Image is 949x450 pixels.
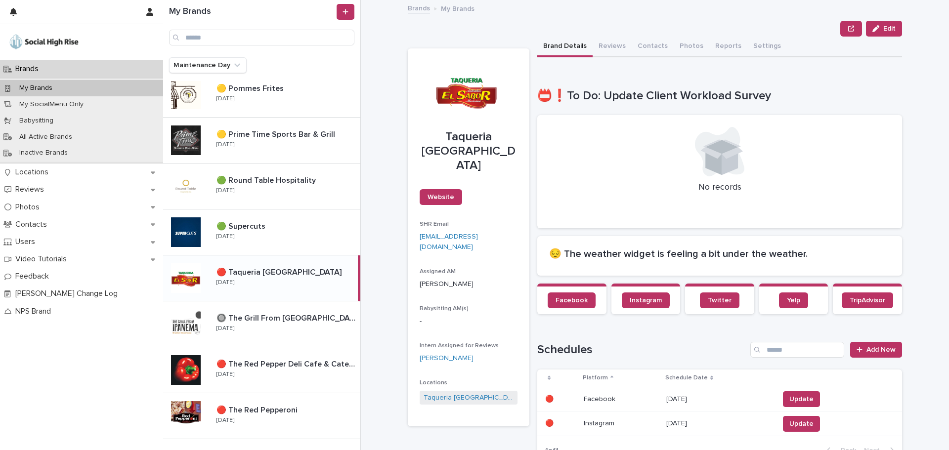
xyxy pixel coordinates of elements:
a: 🔘 The Grill From [GEOGRAPHIC_DATA]🔘 The Grill From [GEOGRAPHIC_DATA] [DATE] [163,301,360,347]
img: o5DnuTxEQV6sW9jFYBBf [8,32,80,52]
p: My SocialMenu Only [11,100,91,109]
a: Facebook [548,292,596,308]
p: [PERSON_NAME] Change Log [11,289,126,298]
button: Settings [747,37,787,57]
span: Website [428,194,454,201]
button: Photos [674,37,709,57]
span: Yelp [787,297,800,304]
p: 🔴 [545,393,556,404]
p: Instagram [584,417,616,428]
a: [EMAIL_ADDRESS][DOMAIN_NAME] [420,233,478,250]
a: Taqueria [GEOGRAPHIC_DATA] [424,393,514,403]
p: Reviews [11,185,52,194]
span: Babysitting AM(s) [420,306,469,312]
a: Yelp [779,292,808,308]
p: - [420,316,518,327]
span: SHR Email [420,221,449,227]
span: Update [789,394,814,404]
a: Instagram [622,292,670,308]
p: 🟢 Round Table Hospitality [216,174,318,185]
a: Brands [408,2,430,13]
a: [PERSON_NAME] [420,353,474,364]
p: All Active Brands [11,133,80,141]
p: NPS Brand [11,307,59,316]
p: 🟡 Prime Time Sports Bar & Grill [216,128,337,139]
tr: 🔴🔴 InstagramInstagram [DATE]Update [537,411,902,436]
a: 🟢 Round Table Hospitality🟢 Round Table Hospitality [DATE] [163,164,360,209]
p: Feedback [11,272,57,281]
p: [DATE] [216,325,234,332]
input: Search [169,30,354,45]
button: Edit [866,21,902,37]
span: Add New [866,346,896,353]
span: TripAdvisor [850,297,885,304]
p: [DATE] [216,417,234,424]
button: Brand Details [537,37,593,57]
span: Instagram [630,297,662,304]
button: Contacts [632,37,674,57]
p: 🟡 Pommes Frites [216,82,286,93]
button: Update [783,391,820,407]
p: Photos [11,203,47,212]
p: 🔴 Taqueria [GEOGRAPHIC_DATA] [216,266,344,277]
span: Twitter [708,297,732,304]
p: Babysitting [11,117,61,125]
p: Users [11,237,43,246]
p: [DATE] [216,95,234,102]
h2: 😔 The weather widget is feeling a bit under the weather. [549,248,890,260]
span: Intern Assigned for Reviews [420,343,499,349]
a: 🔴 The Red Pepper Deli Cafe & Catering🔴 The Red Pepper Deli Cafe & Catering [DATE] [163,347,360,393]
p: 🔴 [545,417,556,428]
p: 🟢 Supercuts [216,220,267,231]
button: Update [783,416,820,432]
a: Twitter [700,292,739,308]
input: Search [750,342,844,358]
p: [DATE] [666,419,771,428]
p: Locations [11,167,56,177]
h1: Schedules [537,343,746,357]
p: My Brands [11,84,60,92]
p: 🔘 The Grill From [GEOGRAPHIC_DATA] [216,312,358,323]
p: [PERSON_NAME] [420,279,518,289]
p: [DATE] [216,371,234,378]
p: Inactive Brands [11,149,76,157]
span: Assigned AM [420,269,456,275]
p: No records [549,182,890,193]
p: Contacts [11,220,55,229]
a: 🟢 Supercuts🟢 Supercuts [DATE] [163,209,360,255]
p: Brands [11,64,46,74]
span: Update [789,419,814,429]
a: 🟡 Prime Time Sports Bar & Grill🟡 Prime Time Sports Bar & Grill [DATE] [163,118,360,164]
p: Facebook [584,393,617,404]
p: [DATE] [216,233,234,240]
a: 🟡 Pommes Frites🟡 Pommes Frites [DATE] [163,72,360,118]
p: [DATE] [666,395,771,404]
p: My Brands [441,2,474,13]
p: 🔴 The Red Pepper Deli Cafe & Catering [216,358,358,369]
p: [DATE] [216,279,234,286]
a: Add New [850,342,902,358]
button: Reports [709,37,747,57]
p: Video Tutorials [11,254,75,264]
button: Reviews [593,37,632,57]
a: Website [420,189,462,205]
p: 🔴 The Red Pepperoni [216,404,300,415]
p: [DATE] [216,187,234,194]
p: Schedule Date [665,372,708,383]
span: Facebook [556,297,588,304]
a: TripAdvisor [842,292,893,308]
p: Platform [583,372,608,383]
h1: 📛❗To Do: Update Client Workload Survey [537,89,902,103]
p: Taqueria [GEOGRAPHIC_DATA] [420,130,518,172]
a: 🔴 Taqueria [GEOGRAPHIC_DATA]🔴 Taqueria [GEOGRAPHIC_DATA] [DATE] [163,255,360,301]
h1: My Brands [169,6,335,17]
span: Edit [883,25,896,32]
tr: 🔴🔴 FacebookFacebook [DATE]Update [537,387,902,411]
a: 🔴 The Red Pepperoni🔴 The Red Pepperoni [DATE] [163,393,360,439]
button: Maintenance Day [169,57,247,73]
span: Locations [420,380,447,386]
p: [DATE] [216,141,234,148]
